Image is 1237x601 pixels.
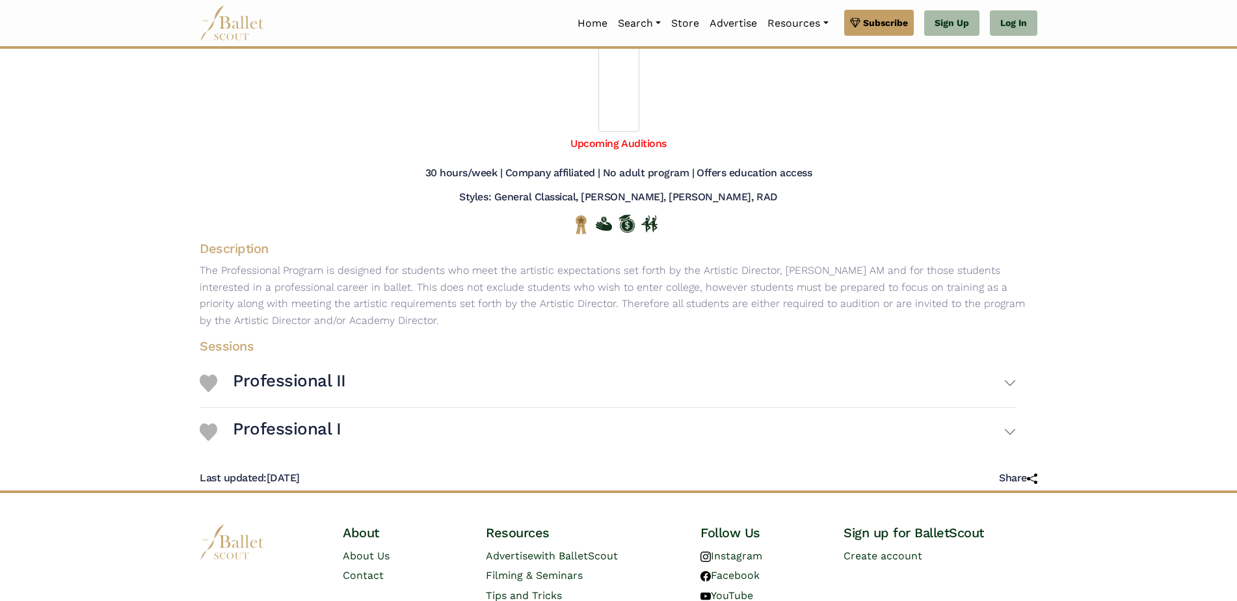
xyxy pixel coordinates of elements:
[233,370,346,392] h3: Professional II
[924,10,979,36] a: Sign Up
[762,10,833,37] a: Resources
[844,10,914,36] a: Subscribe
[844,550,922,562] a: Create account
[603,167,694,180] h5: No adult program |
[343,569,384,581] a: Contact
[189,240,1048,257] h4: Description
[704,10,762,37] a: Advertise
[598,2,639,132] img: Logo
[200,472,300,485] h5: [DATE]
[425,167,503,180] h5: 30 hours/week |
[990,10,1037,36] a: Log In
[700,569,760,581] a: Facebook
[233,418,341,440] h3: Professional I
[200,472,267,484] span: Last updated:
[533,550,618,562] span: with BalletScout
[700,550,762,562] a: Instagram
[613,10,666,37] a: Search
[844,524,1037,541] h4: Sign up for BalletScout
[459,191,777,204] h5: Styles: General Classical, [PERSON_NAME], [PERSON_NAME], RAD
[850,16,860,30] img: gem.svg
[200,524,265,560] img: logo
[666,10,704,37] a: Store
[189,262,1048,328] p: The Professional Program is designed for students who meet the artistic expectations set forth by...
[486,569,583,581] a: Filming & Seminars
[863,16,908,30] span: Subscribe
[618,215,635,233] img: Offers Scholarship
[700,571,711,581] img: facebook logo
[343,550,390,562] a: About Us
[486,524,680,541] h4: Resources
[505,167,600,180] h5: Company affiliated |
[570,137,666,150] a: Upcoming Auditions
[200,375,217,392] img: Heart
[700,524,823,541] h4: Follow Us
[233,413,1017,451] button: Professional I
[697,167,812,180] h5: Offers education access
[596,217,612,231] img: Offers Financial Aid
[486,550,618,562] a: Advertisewith BalletScout
[573,215,589,235] img: National
[999,472,1037,485] h5: Share
[572,10,613,37] a: Home
[641,215,658,232] img: In Person
[189,338,1027,354] h4: Sessions
[700,552,711,562] img: instagram logo
[233,365,1017,403] button: Professional II
[343,524,465,541] h4: About
[200,423,217,441] img: Heart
